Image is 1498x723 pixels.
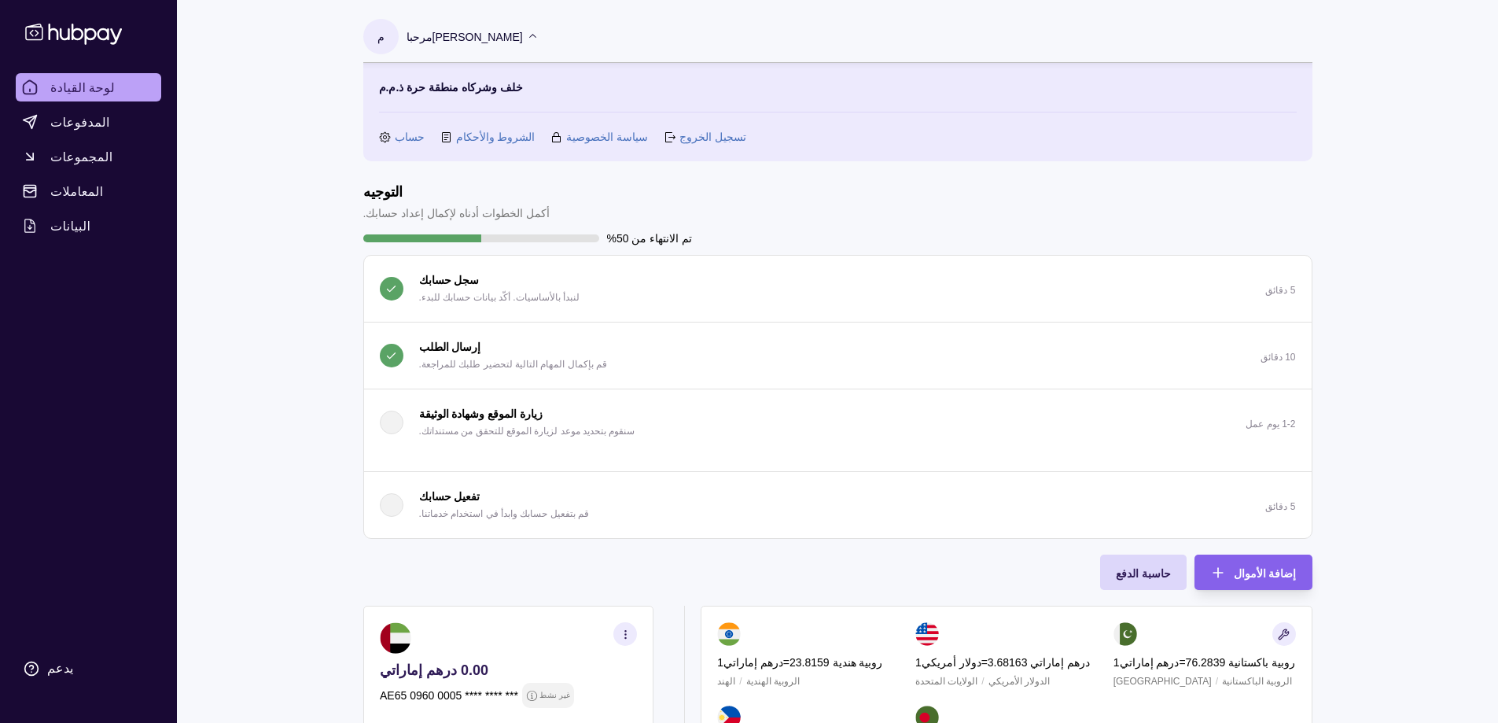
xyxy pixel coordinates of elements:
a: الشروط والأحكام [456,128,536,146]
a: المعاملات [16,177,161,205]
font: خلف وشركاه منطقة حرة ذ.م.م [379,81,523,94]
font: تفعيل حسابك [419,490,480,503]
font: 23.8159 [789,656,830,669]
font: / [739,676,742,687]
button: تفعيل حسابك قم بتفعيل حسابك وابدأ في استخدام خدماتنا.5 دقائق [364,472,1312,538]
font: 5 دقائق [1265,285,1295,296]
button: إرسال الطلب قم بإكمال المهام التالية لتحضير طلبك للمراجعة.10 دقائق [364,323,1312,389]
font: إضافة الأموال [1234,567,1297,580]
font: درهم إماراتي [1030,656,1090,669]
font: 5 دقائق [1265,501,1295,512]
font: 10 دقائق [1261,352,1296,363]
font: التوجيه [363,184,403,200]
a: لوحة القيادة [16,73,161,101]
font: / [1216,676,1218,687]
font: المجموعات [50,149,113,164]
font: درهم إماراتي [723,656,783,669]
font: سجل حسابك [419,274,480,286]
font: لنبدأ بالأساسيات. أكّد بيانات حسابك للبدء. [419,292,580,303]
font: المعاملات [50,183,104,199]
font: = [981,656,988,669]
font: 0.00 درهم إماراتي [380,662,488,678]
font: زيارة الموقع وشهادة الوثيقة [419,408,543,420]
a: سياسة الخصوصية [566,128,648,146]
font: تم الانتهاء من 50% [607,232,693,245]
font: لوحة القيادة [50,79,115,95]
font: [GEOGRAPHIC_DATA] [1113,676,1212,687]
a: المجموعات [16,142,161,171]
img: ae [380,622,411,654]
font: درهم إماراتي [1120,656,1180,669]
font: 3.68163 [988,656,1028,669]
div: زيارة الموقع وشهادة الوثيقة سنقوم بتحديد موعد لزيارة الموقع للتحقق من مستنداتك.1-2 يوم عمل [364,456,1312,471]
font: [PERSON_NAME] [432,31,523,43]
font: الشروط والأحكام [456,131,536,143]
a: البيانات [16,212,161,240]
font: الهند [717,676,735,687]
font: روبية هندية [833,656,883,669]
font: أكمل الخطوات أدناه لإكمال إعداد حسابك. [363,207,550,219]
font: 1-2 يوم عمل [1246,419,1295,430]
font: / [981,676,984,687]
font: قم بإكمال المهام التالية لتحضير طلبك للمراجعة. [419,359,607,370]
font: = [1179,656,1185,669]
font: م [377,31,385,43]
font: مرحبا [407,31,432,43]
font: قم بتفعيل حسابك وابدأ في استخدام خدماتنا. [419,508,589,519]
font: 76.2839 [1186,656,1226,669]
font: المدفوعات [50,114,110,130]
img: بك [1113,622,1137,646]
font: إرسال الطلب [419,341,481,353]
font: سياسة الخصوصية [566,131,648,143]
a: حساب [395,128,425,146]
font: الولايات المتحدة [915,676,977,687]
font: حاسبة الدفع [1116,567,1171,580]
font: سنقوم بتحديد موعد لزيارة الموقع للتحقق من مستنداتك. [419,426,635,437]
button: سجل حسابك لنبدأ بالأساسيات. أكّد بيانات حسابك للبدء.5 دقائق [364,256,1312,322]
font: حساب [395,131,425,143]
font: الدولار الأمريكي [988,676,1050,687]
button: إضافة الأموال [1194,555,1312,590]
font: غير نشط [539,691,569,699]
font: الروبية الهندية [746,676,800,687]
font: يدعم [47,662,73,675]
a: تسجيل الخروج [679,128,746,146]
font: 1 [717,656,723,669]
a: يدعم [16,652,161,685]
font: = [783,656,789,669]
a: المدفوعات [16,108,161,136]
font: البيانات [50,218,90,234]
button: حاسبة الدفع [1100,555,1187,590]
img: في [717,622,741,646]
font: روبية باكستانية [1228,656,1295,669]
font: تسجيل الخروج [679,131,746,143]
img: نحن [915,622,939,646]
font: 1 [915,656,922,669]
font: الروبية الباكستانية [1222,676,1292,687]
font: 1 [1113,656,1120,669]
font: دولار أمريكي [922,656,981,669]
button: زيارة الموقع وشهادة الوثيقة سنقوم بتحديد موعد لزيارة الموقع للتحقق من مستنداتك.1-2 يوم عمل [364,389,1312,456]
